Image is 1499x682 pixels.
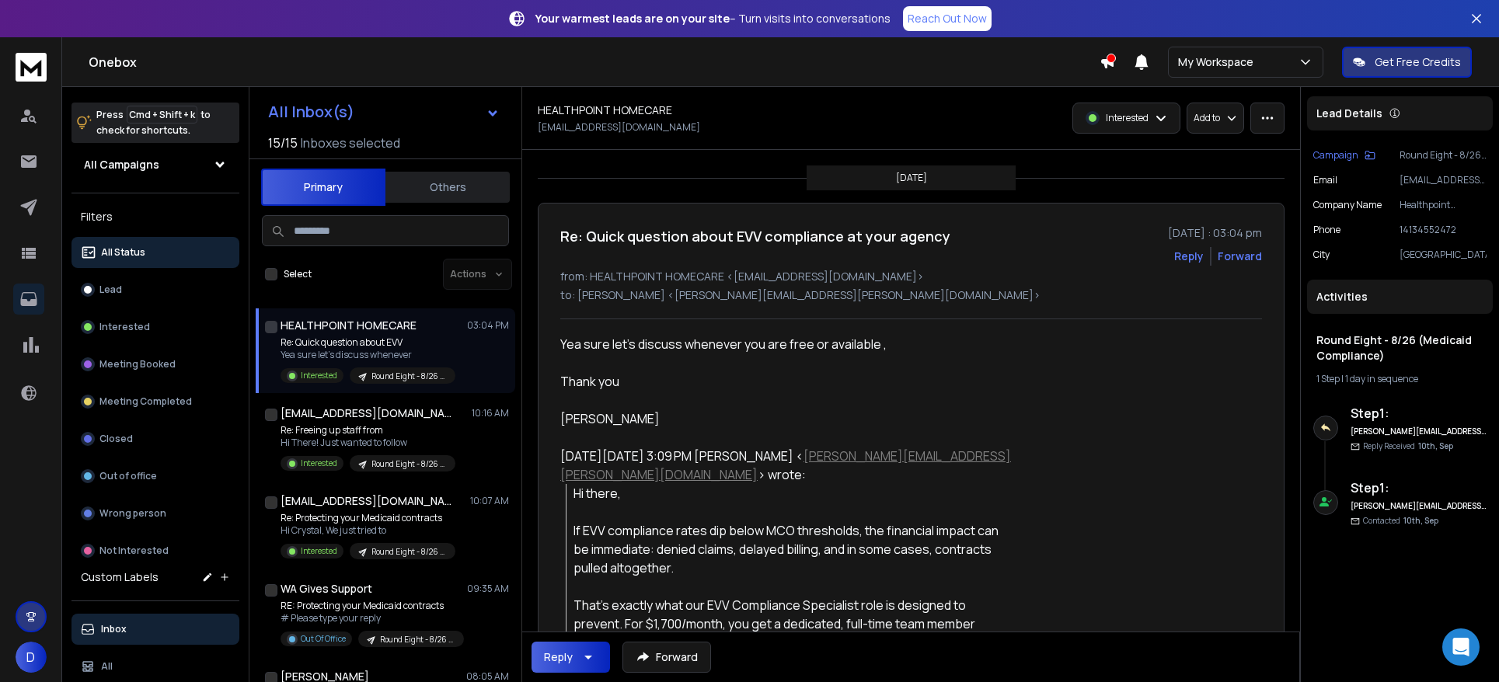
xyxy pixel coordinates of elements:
div: Thank you [560,372,1014,391]
p: [DATE] : 03:04 pm [1168,225,1262,241]
p: Round Eight - 8/26 (Medicaid Compliance) [1400,149,1487,162]
p: All [101,660,113,673]
p: Yea sure let’s discuss whenever [281,349,455,361]
p: Closed [99,433,133,445]
label: Select [284,268,312,280]
span: 10th, Sep [1418,440,1453,451]
p: – Turn visits into conversations [535,11,891,26]
p: Re: Protecting your Medicaid contracts [281,512,455,524]
button: Others [385,170,510,204]
p: Round Eight - 8/26 (Medicaid Compliance) [371,458,446,470]
p: Round Eight - 8/26 (Medicaid Compliance) [371,371,446,382]
h6: [PERSON_NAME][EMAIL_ADDRESS][PERSON_NAME][DOMAIN_NAME] [1351,500,1487,512]
p: Meeting Booked [99,358,176,371]
button: Lead [71,274,239,305]
h1: WA Gives Support [281,581,372,597]
button: Campaign [1313,149,1375,162]
button: Inbox [71,614,239,645]
div: Activities [1307,280,1493,314]
p: Interested [301,458,337,469]
p: Interested [301,545,337,557]
div: Reply [544,649,573,665]
h6: Step 1 : [1351,478,1487,497]
p: Get Free Credits [1375,54,1461,70]
p: city [1313,249,1330,261]
p: Lead Details [1316,106,1382,121]
div: [DATE][DATE] 3:09 PM [PERSON_NAME] < > wrote: [560,447,1014,484]
p: [GEOGRAPHIC_DATA] [1400,249,1487,261]
p: Press to check for shortcuts. [96,107,211,138]
button: Reply [532,642,610,673]
p: 03:04 PM [467,319,509,332]
h1: HEALTHPOINT HOMECARE [538,103,672,118]
h1: Onebox [89,53,1100,71]
div: Forward [1218,249,1262,264]
div: Yea sure let’s discuss whenever you are free or available , [560,335,1014,353]
p: Interested [1106,112,1149,124]
span: 10th, Sep [1403,515,1438,526]
button: Get Free Credits [1342,47,1472,78]
h1: All Inbox(s) [268,104,354,120]
span: Cmd + Shift + k [127,106,197,124]
strong: Your warmest leads are on your site [535,11,730,26]
p: Phone [1313,224,1340,236]
p: Round Eight - 8/26 (Medicaid Compliance) [371,546,446,558]
p: Hi There! Just wanted to follow [281,437,455,449]
h1: Round Eight - 8/26 (Medicaid Compliance) [1316,332,1483,364]
p: Meeting Completed [99,395,192,408]
button: Wrong person [71,498,239,529]
span: 1 day in sequence [1345,372,1418,385]
p: 14134552472 [1400,224,1487,236]
button: All Campaigns [71,149,239,180]
p: Reply Received [1363,440,1453,452]
p: Healthpoint Homecare Services LLC [1400,199,1487,211]
a: Reach Out Now [903,6,992,31]
h6: [PERSON_NAME][EMAIL_ADDRESS][PERSON_NAME][DOMAIN_NAME] [1351,426,1487,437]
p: [EMAIL_ADDRESS][DOMAIN_NAME] [538,121,700,134]
p: Add to [1194,112,1220,124]
p: Interested [99,321,150,333]
h1: Re: Quick question about EVV compliance at your agency [560,225,950,247]
button: Reply [1174,249,1204,264]
div: [PERSON_NAME] [560,409,1014,428]
button: All [71,651,239,682]
h3: Inboxes selected [301,134,400,152]
button: Meeting Completed [71,386,239,417]
button: D [16,642,47,673]
p: Out of office [99,470,157,482]
p: 10:07 AM [470,495,509,507]
img: logo [16,53,47,82]
p: to: [PERSON_NAME] <[PERSON_NAME][EMAIL_ADDRESS][PERSON_NAME][DOMAIN_NAME]> [560,287,1262,303]
button: Meeting Booked [71,349,239,380]
h1: HEALTHPOINT HOMECARE [281,318,417,333]
p: Wrong person [99,507,166,520]
p: Round Eight - 8/26 (Medicaid Compliance) [380,634,455,645]
p: [EMAIL_ADDRESS][DOMAIN_NAME] [1400,174,1487,186]
button: All Status [71,237,239,268]
h1: [EMAIL_ADDRESS][DOMAIN_NAME] [281,493,451,509]
p: Contacted [1363,515,1438,527]
button: All Inbox(s) [256,96,512,127]
h1: All Campaigns [84,157,159,172]
button: Not Interested [71,535,239,566]
div: Open Intercom Messenger [1442,628,1480,666]
p: Out Of Office [301,633,346,645]
p: All Status [101,246,145,259]
p: Campaign [1313,149,1358,162]
p: Company Name [1313,199,1382,211]
p: 10:16 AM [472,407,509,419]
p: RE: Protecting your Medicaid contracts [281,600,464,612]
p: Reach Out Now [908,11,987,26]
button: Forward [622,642,711,673]
p: Interested [301,370,337,381]
p: from: HEALTHPOINT HOMECARE <[EMAIL_ADDRESS][DOMAIN_NAME]> [560,269,1262,284]
p: 09:35 AM [467,583,509,595]
p: Lead [99,284,122,296]
div: Hi there, [573,484,1014,503]
h1: [EMAIL_ADDRESS][DOMAIN_NAME] [281,405,451,421]
h3: Custom Labels [81,569,159,585]
h6: Step 1 : [1351,404,1487,423]
button: Closed [71,423,239,454]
